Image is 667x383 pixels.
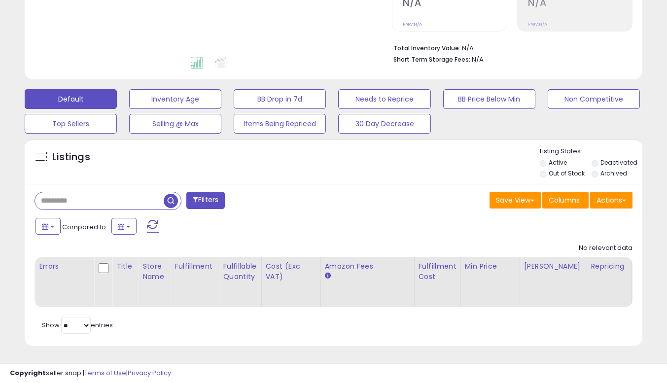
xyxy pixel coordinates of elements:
label: Archived [600,169,627,177]
small: Prev: N/A [528,21,547,27]
div: Amazon Fees [325,261,410,272]
button: Non Competitive [548,89,640,109]
div: Fulfillable Quantity [223,261,257,282]
a: Privacy Policy [128,368,171,378]
b: Total Inventory Value: [393,44,460,52]
div: No relevant data [579,244,632,253]
span: Columns [549,195,580,205]
button: Columns [542,192,589,209]
span: Compared to: [62,222,107,232]
span: N/A [472,55,484,64]
div: seller snap | | [10,369,171,378]
button: BB Price Below Min [443,89,535,109]
button: 30 Day Decrease [338,114,430,134]
button: Inventory Age [129,89,221,109]
button: Filters [186,192,225,209]
button: Default [25,89,117,109]
div: Title [116,261,134,272]
p: Listing States: [540,147,642,156]
div: Store Name [142,261,166,282]
label: Deactivated [600,158,637,167]
h5: Listings [52,150,90,164]
div: Fulfillment [175,261,214,272]
div: [PERSON_NAME] [524,261,583,272]
button: BB Drop in 7d [234,89,326,109]
label: Out of Stock [549,169,585,177]
small: Prev: N/A [403,21,422,27]
button: Needs to Reprice [338,89,430,109]
div: Errors [39,261,90,272]
button: Top Sellers [25,114,117,134]
strong: Copyright [10,368,46,378]
div: Min Price [465,261,516,272]
div: Repricing [591,261,627,272]
span: Show: entries [42,320,113,330]
button: Items Being Repriced [234,114,326,134]
button: Actions [590,192,632,209]
button: Selling @ Max [129,114,221,134]
div: Cost (Exc. VAT) [266,261,316,282]
small: Amazon Fees. [325,272,331,280]
li: N/A [393,41,625,53]
div: Fulfillment Cost [419,261,456,282]
button: Save View [490,192,541,209]
label: Active [549,158,567,167]
b: Short Term Storage Fees: [393,55,470,64]
a: Terms of Use [84,368,126,378]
